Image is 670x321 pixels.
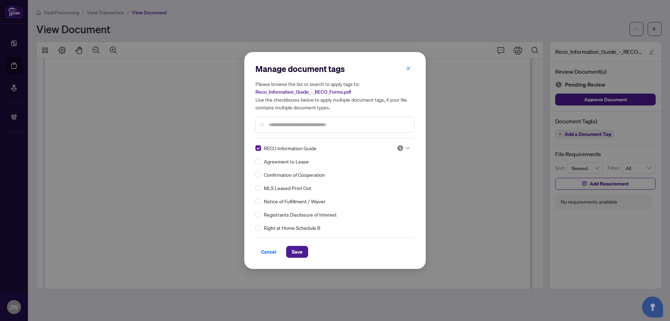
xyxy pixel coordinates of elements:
span: Confirmation of Cooperation [264,171,325,178]
span: Registrants Disclosure of Interest [264,211,337,218]
span: Save [292,246,303,257]
span: Pending Review [397,145,410,152]
span: Cancel [261,246,276,257]
span: Notice of Fulfillment / Waiver [264,197,326,205]
span: Agreement to Lease [264,158,309,165]
span: RECO Information Guide [264,144,317,152]
h5: Please browse the list or search to apply tags to: Use the checkboxes below to apply multiple doc... [255,80,415,111]
span: close [406,66,411,71]
span: Right at Home Schedule B [264,224,320,232]
img: status [397,145,404,152]
button: Save [286,246,308,258]
button: Cancel [255,246,282,258]
button: Open asap [642,297,663,318]
span: Reco_Information_Guide_-_RECO_Forms.pdf [255,89,351,95]
span: MLS Leased Print Out [264,184,311,192]
h2: Manage document tags [255,63,415,74]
